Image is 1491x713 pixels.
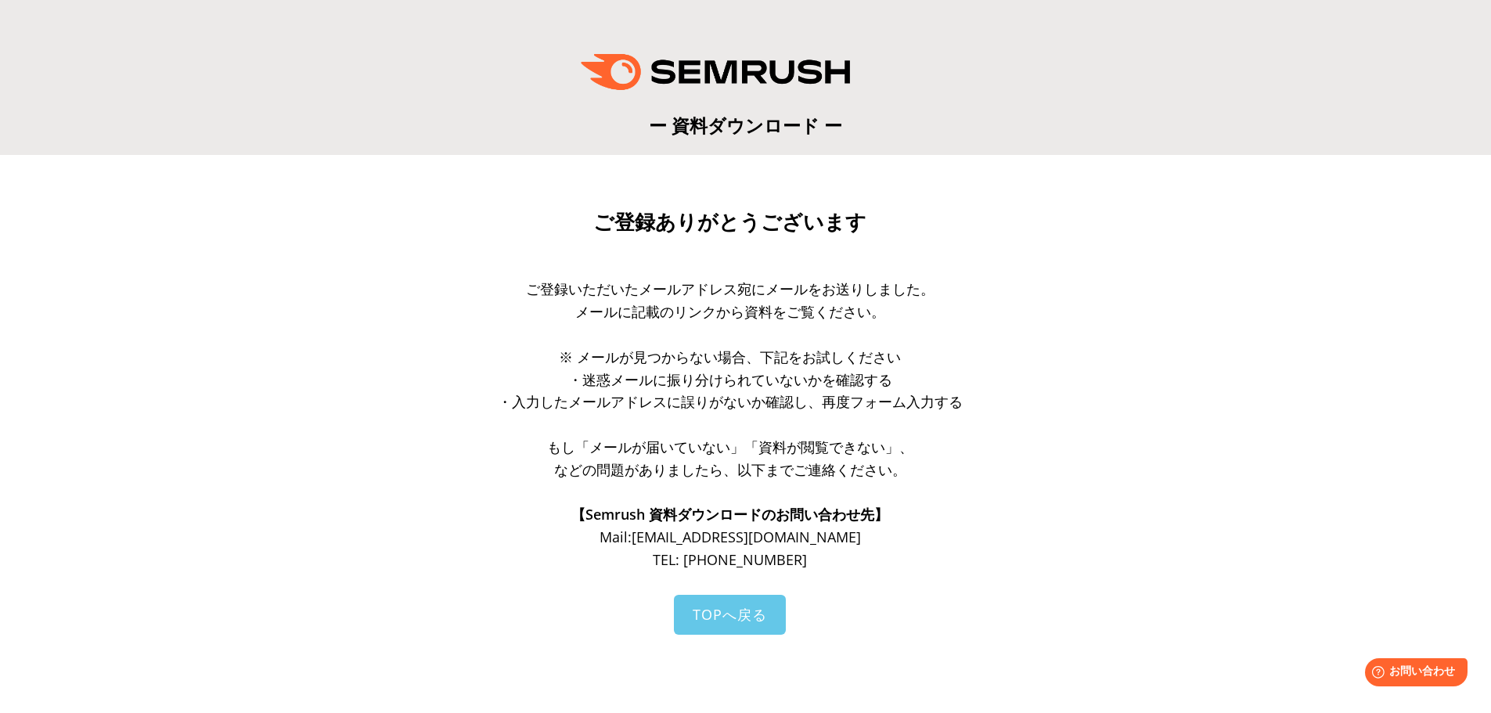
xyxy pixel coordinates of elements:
[559,347,901,366] span: ※ メールが見つからない場合、下記をお試しください
[526,279,935,298] span: ご登録いただいたメールアドレス宛にメールをお送りしました。
[653,550,807,569] span: TEL: [PHONE_NUMBER]
[674,595,786,635] a: TOPへ戻る
[568,370,892,389] span: ・迷惑メールに振り分けられていないかを確認する
[600,528,861,546] span: Mail: [EMAIL_ADDRESS][DOMAIN_NAME]
[498,392,963,411] span: ・入力したメールアドレスに誤りがないか確認し、再度フォーム入力する
[593,211,866,234] span: ご登録ありがとうございます
[571,505,888,524] span: 【Semrush 資料ダウンロードのお問い合わせ先】
[575,302,885,321] span: メールに記載のリンクから資料をご覧ください。
[693,605,767,624] span: TOPへ戻る
[554,460,906,479] span: などの問題がありましたら、以下までご連絡ください。
[1352,652,1474,696] iframe: Help widget launcher
[649,113,842,138] span: ー 資料ダウンロード ー
[547,438,913,456] span: もし「メールが届いていない」「資料が閲覧できない」、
